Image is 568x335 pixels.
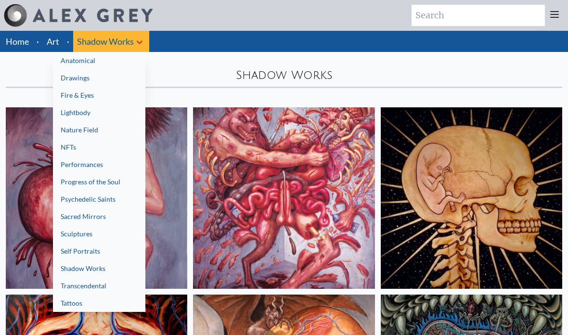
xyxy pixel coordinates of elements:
a: Nature Field [53,121,145,139]
a: Self Portraits [53,243,145,260]
a: Drawings [53,69,145,87]
a: Psychedelic Saints [53,191,145,208]
a: Performances [53,156,145,173]
a: Fire & Eyes [53,87,145,104]
a: Tattoos [53,295,145,312]
a: Anatomical [53,52,145,69]
a: Transcendental [53,277,145,295]
a: Lightbody [53,104,145,121]
a: Progress of the Soul [53,173,145,191]
a: Sculptures [53,225,145,243]
a: NFTs [53,139,145,156]
a: Shadow Works [53,260,145,277]
a: Sacred Mirrors [53,208,145,225]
